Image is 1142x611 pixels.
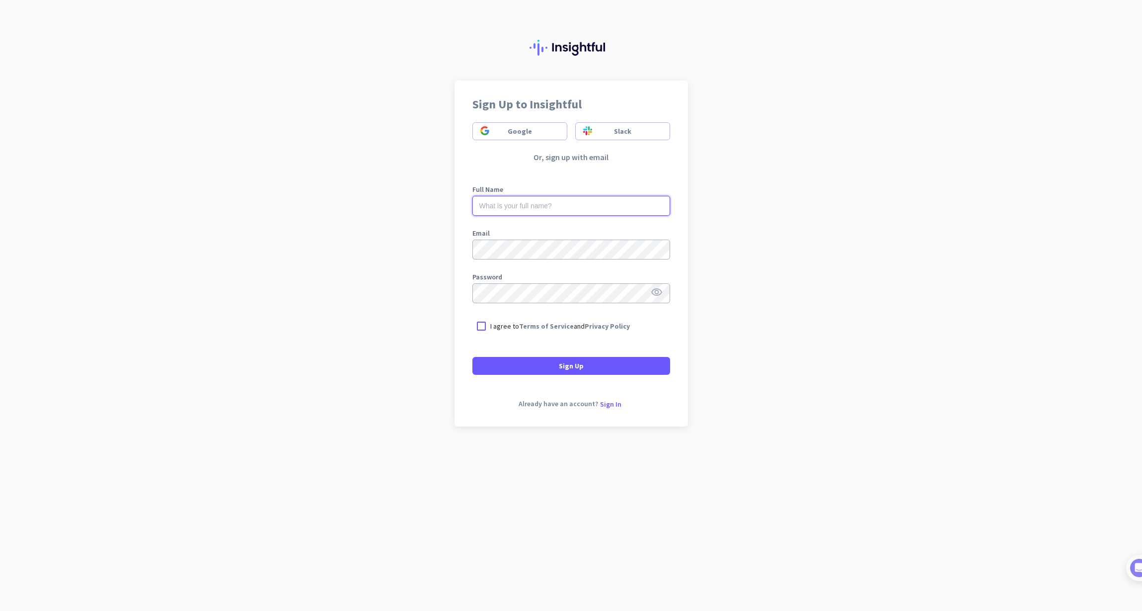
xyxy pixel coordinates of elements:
button: Sign in using googleGoogle [472,122,567,140]
i: visibility [651,286,663,298]
label: Password [472,273,670,280]
span: Google [508,126,532,136]
span: Sign Up [559,361,584,371]
h2: Sign Up to Insightful [472,98,670,110]
img: Sign in using google [480,126,489,135]
button: Sign Up [472,357,670,375]
label: Email [472,230,670,237]
a: Terms of Service [519,322,574,331]
label: Full Name [472,186,670,193]
a: Privacy Policy [585,322,630,331]
img: Sign in using slack [583,126,592,135]
span: Slack [614,126,631,136]
span: Already have an account? [519,400,598,408]
button: Sign in using slackSlack [575,122,670,140]
img: Insightful [530,40,613,56]
input: What is your full name? [472,196,670,216]
p: Or, sign up with email [472,152,670,162]
span: Sign In [600,400,621,409]
p: I agree to and [490,321,630,331]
